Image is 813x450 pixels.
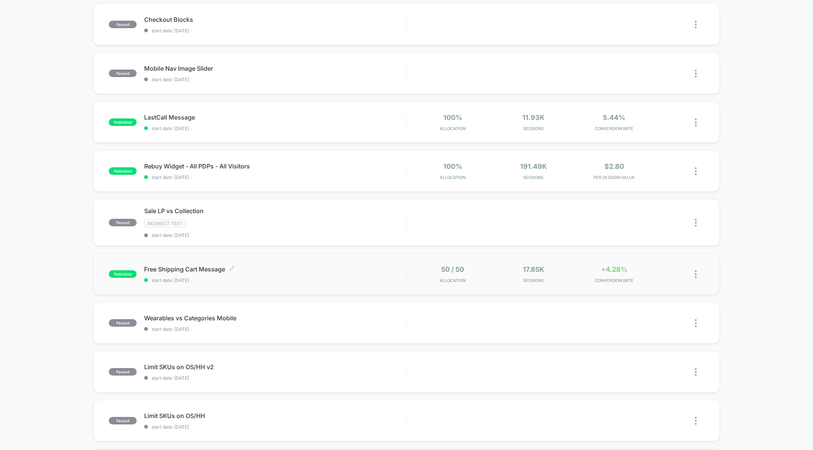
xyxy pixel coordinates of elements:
span: published [109,118,137,126]
span: paused [109,21,137,28]
span: Sale LP vs Collection [144,207,406,215]
span: paused [109,319,137,327]
img: close [695,368,697,376]
span: 17.85k [523,265,544,273]
span: start date: [DATE] [144,77,406,82]
img: close [695,118,697,126]
span: paused [109,417,137,424]
img: close [695,319,697,327]
span: Wearables vs Categories Mobile [144,314,406,322]
span: Redirect Test [144,219,186,228]
span: 100% [443,114,462,121]
span: Sessions [495,278,572,283]
span: start date: [DATE] [144,424,406,430]
span: published [109,167,137,175]
span: CONVERSION RATE [576,126,653,131]
img: close [695,219,697,227]
span: $2.80 [604,162,624,170]
span: Sessions [495,126,572,131]
span: paused [109,70,137,77]
span: LastCall Message [144,114,406,121]
span: +4.28% [601,265,627,273]
span: start date: [DATE] [144,375,406,381]
span: 191.49k [520,162,547,170]
img: close [695,417,697,425]
span: Allocation [440,278,466,283]
span: Limit SKUs on OS/HH v2 [144,363,406,371]
span: published [109,270,137,278]
img: close [695,167,697,175]
span: 11.93k [522,114,545,121]
span: Mobile Nav Image Slider [144,65,406,72]
span: 100% [443,162,462,170]
span: paused [109,368,137,376]
span: start date: [DATE] [144,277,406,283]
span: Limit SKUs on OS/HH [144,412,406,420]
span: CONVERSION RATE [576,278,653,283]
img: close [695,70,697,77]
img: close [695,270,697,278]
span: paused [109,219,137,226]
img: close [695,21,697,29]
span: start date: [DATE] [144,174,406,180]
span: PER SESSION VALUE [576,175,653,180]
span: Checkout Blocks [144,16,406,23]
span: Allocation [440,175,466,180]
span: start date: [DATE] [144,326,406,332]
span: start date: [DATE] [144,28,406,33]
span: 50 / 50 [441,265,464,273]
span: start date: [DATE] [144,232,406,238]
span: start date: [DATE] [144,126,406,131]
span: Allocation [440,126,466,131]
span: Rebuy Widget - All PDPs - All Visitors [144,162,406,170]
span: 5.44% [603,114,625,121]
span: Sessions [495,175,572,180]
span: Free Shipping Cart Message [144,265,406,273]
